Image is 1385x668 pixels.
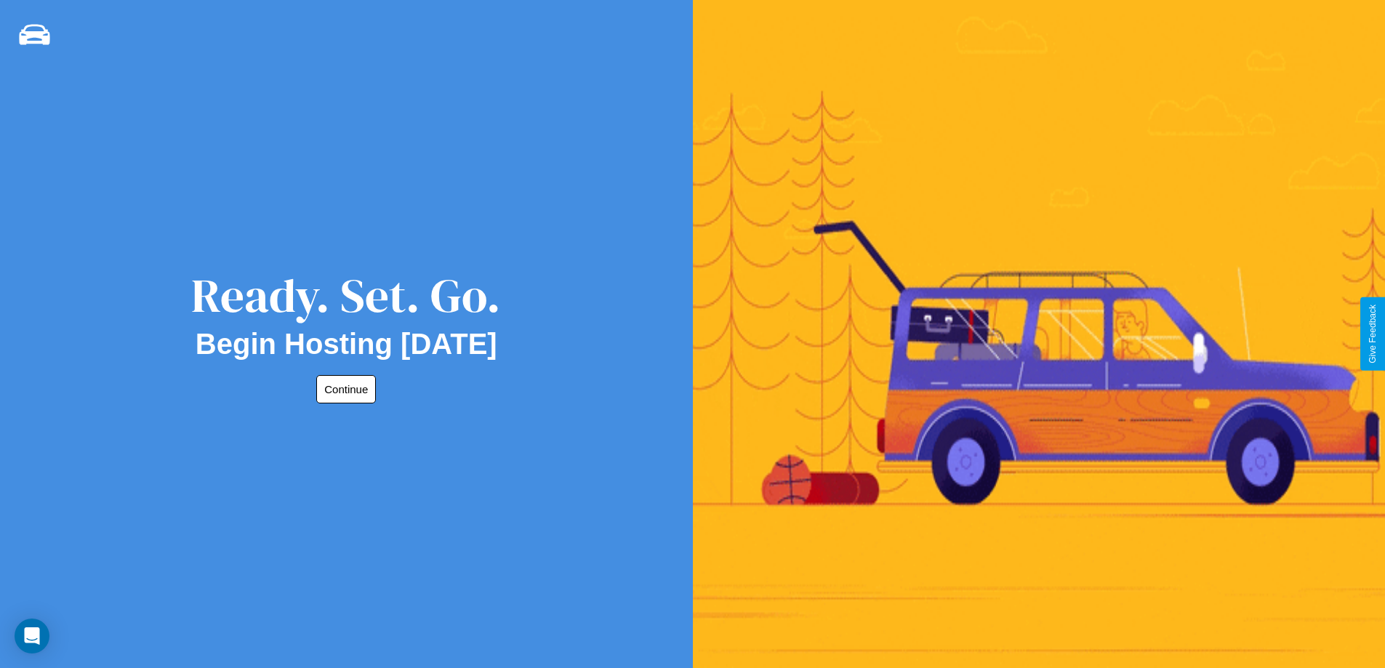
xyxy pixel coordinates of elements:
button: Continue [316,375,376,403]
div: Open Intercom Messenger [15,619,49,653]
div: Ready. Set. Go. [191,263,501,328]
h2: Begin Hosting [DATE] [196,328,497,361]
div: Give Feedback [1368,305,1378,363]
